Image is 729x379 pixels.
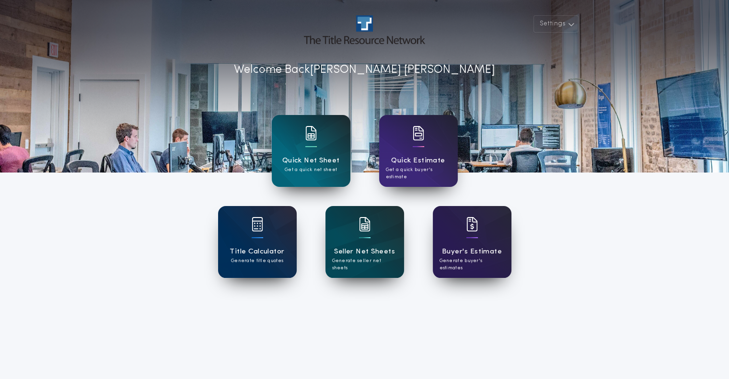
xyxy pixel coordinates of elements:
img: card icon [252,217,263,231]
h1: Buyer's Estimate [442,246,502,257]
p: Generate buyer's estimates [440,257,505,272]
h1: Title Calculator [230,246,284,257]
img: card icon [413,126,424,140]
a: card iconQuick EstimateGet a quick buyer's estimate [379,115,458,187]
h1: Quick Estimate [391,155,445,166]
p: Generate title quotes [231,257,283,264]
h1: Quick Net Sheet [282,155,340,166]
img: card icon [305,126,317,140]
p: Generate seller net sheets [332,257,397,272]
button: Settings [533,15,579,33]
img: card icon [466,217,478,231]
a: card iconQuick Net SheetGet a quick net sheet [272,115,350,187]
a: card iconBuyer's EstimateGenerate buyer's estimates [433,206,511,278]
p: Welcome Back [PERSON_NAME] [PERSON_NAME] [234,61,495,79]
a: card iconSeller Net SheetsGenerate seller net sheets [325,206,404,278]
img: card icon [359,217,370,231]
img: account-logo [304,15,425,44]
p: Get a quick buyer's estimate [386,166,451,181]
p: Get a quick net sheet [285,166,337,173]
a: card iconTitle CalculatorGenerate title quotes [218,206,297,278]
h1: Seller Net Sheets [334,246,395,257]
